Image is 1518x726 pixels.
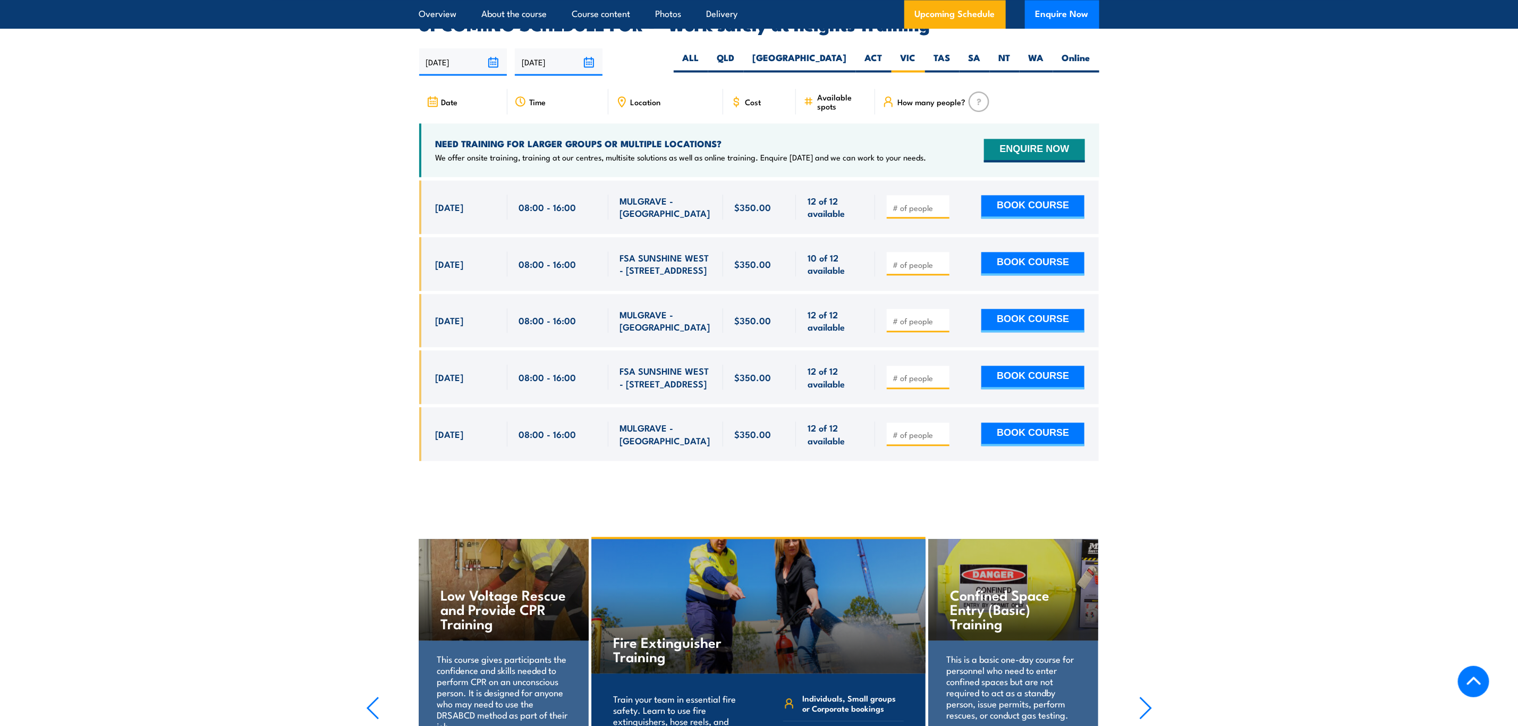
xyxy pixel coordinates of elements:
[436,314,464,326] span: [DATE]
[897,97,965,106] span: How many people?
[946,653,1080,720] p: This is a basic one-day course for personnel who need to enter confined spaces but are not requir...
[442,97,458,106] span: Date
[893,259,946,270] input: # of people
[893,316,946,326] input: # of people
[981,252,1084,275] button: BOOK COURSE
[436,428,464,440] span: [DATE]
[808,365,863,390] span: 12 of 12 available
[893,373,946,383] input: # of people
[620,365,711,390] span: FSA SUNSHINE WEST - [STREET_ADDRESS]
[981,366,1084,389] button: BOOK COURSE
[419,48,507,75] input: From date
[803,693,904,713] span: Individuals, Small groups or Corporate bookings
[981,309,1084,332] button: BOOK COURSE
[960,52,990,72] label: SA
[436,138,927,149] h4: NEED TRAINING FOR LARGER GROUPS OR MULTIPLE LOCATIONS?
[808,195,863,220] span: 12 of 12 available
[519,258,576,270] span: 08:00 - 16:00
[620,421,711,446] span: MULGRAVE - [GEOGRAPHIC_DATA]
[436,152,927,163] p: We offer onsite training, training at our centres, multisite solutions as well as online training...
[735,314,771,326] span: $350.00
[436,371,464,383] span: [DATE]
[893,202,946,213] input: # of people
[744,52,856,72] label: [GEOGRAPHIC_DATA]
[620,251,711,276] span: FSA SUNSHINE WEST - [STREET_ADDRESS]
[892,52,925,72] label: VIC
[990,52,1020,72] label: NT
[735,371,771,383] span: $350.00
[1053,52,1099,72] label: Online
[620,308,711,333] span: MULGRAVE - [GEOGRAPHIC_DATA]
[515,48,603,75] input: To date
[981,195,1084,218] button: BOOK COURSE
[436,201,464,213] span: [DATE]
[735,428,771,440] span: $350.00
[817,92,868,111] span: Available spots
[735,201,771,213] span: $350.00
[981,423,1084,446] button: BOOK COURSE
[674,52,708,72] label: ALL
[519,428,576,440] span: 08:00 - 16:00
[613,635,738,663] h4: Fire Extinguisher Training
[631,97,661,106] span: Location
[808,308,863,333] span: 12 of 12 available
[808,421,863,446] span: 12 of 12 available
[530,97,546,106] span: Time
[925,52,960,72] label: TAS
[419,16,1099,31] h2: UPCOMING SCHEDULE FOR - "Work safely at heights Training"
[893,429,946,440] input: # of people
[519,201,576,213] span: 08:00 - 16:00
[735,258,771,270] span: $350.00
[745,97,761,106] span: Cost
[984,139,1084,162] button: ENQUIRE NOW
[436,258,464,270] span: [DATE]
[620,195,711,220] span: MULGRAVE - [GEOGRAPHIC_DATA]
[708,52,744,72] label: QLD
[519,371,576,383] span: 08:00 - 16:00
[440,587,566,630] h4: Low Voltage Rescue and Provide CPR Training
[950,587,1076,630] h4: Confined Space Entry (Basic) Training
[519,314,576,326] span: 08:00 - 16:00
[1020,52,1053,72] label: WA
[808,251,863,276] span: 10 of 12 available
[856,52,892,72] label: ACT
